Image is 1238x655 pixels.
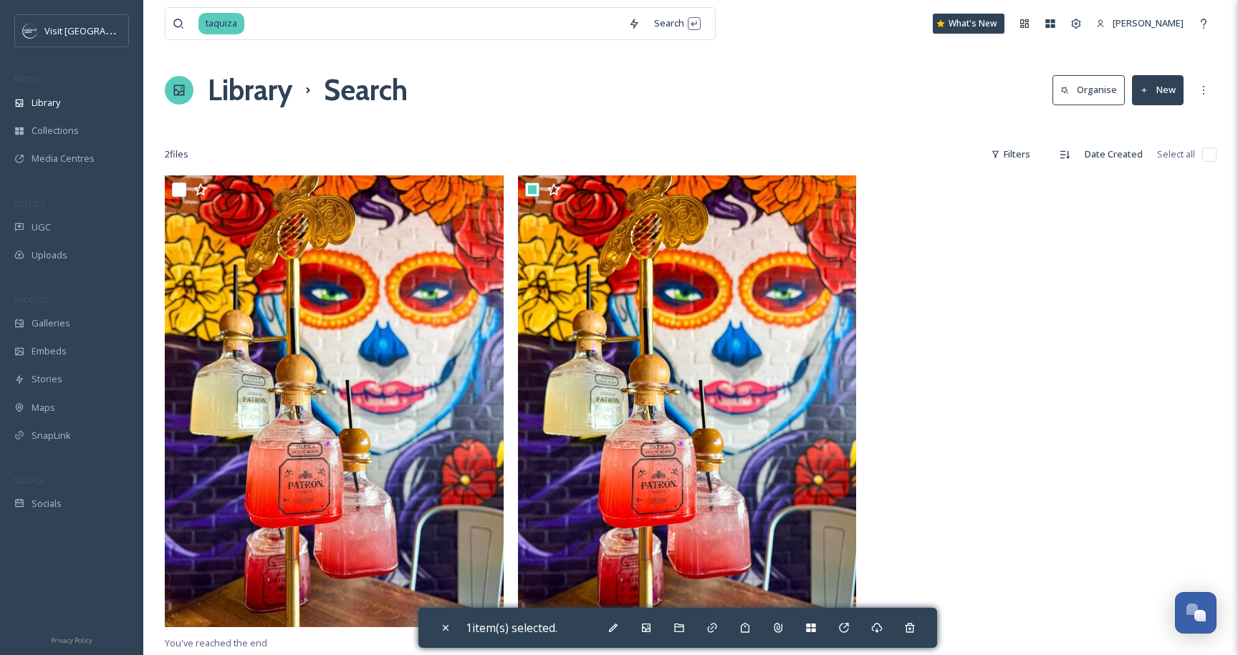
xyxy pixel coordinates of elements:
span: UGC [32,220,51,234]
span: Embeds [32,344,67,358]
span: Maps [32,401,55,414]
span: Stories [32,372,62,386]
div: Date Created [1078,140,1150,168]
span: Media Centres [32,152,95,165]
span: Privacy Policy [51,636,92,645]
img: IMG_5331.jpg [518,175,857,626]
a: [PERSON_NAME] [1089,9,1191,37]
span: WIDGETS [14,294,47,305]
span: 1 item(s) selected. [466,620,557,636]
span: taquiza [198,13,244,34]
span: Socials [32,497,62,510]
div: Search [647,9,708,37]
span: Collections [32,124,79,137]
img: 8ede9cd9-6619-b913-728d-20589b49c8da.jpg [165,175,504,626]
span: Select all [1157,147,1195,161]
button: Open Chat [1175,592,1217,634]
span: Visit [GEOGRAPHIC_DATA] [44,24,155,37]
span: SOCIALS [14,475,43,485]
a: What's New [933,14,1004,34]
div: Filters [984,140,1037,168]
span: COLLECT [14,198,45,209]
span: Library [32,96,60,110]
button: Organise [1052,75,1125,105]
button: New [1132,75,1184,105]
span: Galleries [32,316,70,330]
img: c3es6xdrejuflcaqpovn.png [23,24,37,38]
a: Privacy Policy [51,631,92,648]
span: MEDIA [14,74,39,84]
span: [PERSON_NAME] [1113,16,1184,29]
a: Organise [1052,75,1132,105]
span: Uploads [32,248,67,262]
span: 2 file s [165,147,188,161]
a: Library [208,69,292,112]
span: You've reached the end [165,636,267,649]
span: SnapLink [32,429,71,442]
h1: Search [324,69,408,112]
